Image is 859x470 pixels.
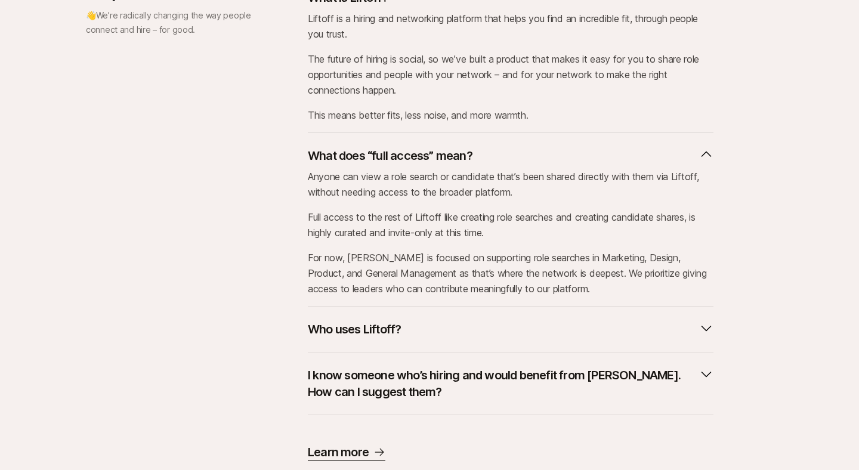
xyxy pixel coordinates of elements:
[308,169,713,200] p: Anyone can view a role search or candidate that’s been shared directly with them via Liftoff, wit...
[308,147,472,164] p: What does “full access” mean?
[308,250,713,296] p: For now, [PERSON_NAME] is focused on supporting role searches in Marketing, Design, Product, and ...
[308,11,713,42] p: Liftoff is a hiring and networking platform that helps you find an incredible fit, through people...
[308,444,385,461] a: Learn more
[308,316,713,342] button: Who uses Liftoff?
[308,362,713,405] button: I know someone who’s hiring and would benefit from [PERSON_NAME]. How can I suggest them?
[308,51,713,98] p: The future of hiring is social, so we’ve built a product that makes it easy for you to share role...
[308,169,713,296] div: What does “full access” mean?
[308,367,694,400] p: I know someone who’s hiring and would benefit from [PERSON_NAME]. How can I suggest them?
[86,8,253,37] p: 👋
[308,107,713,123] p: This means better fits, less noise, and more warmth.
[308,444,369,460] p: Learn more
[86,10,251,35] span: We’re radically changing the way people connect and hire – for good.
[308,209,713,240] p: Full access to the rest of Liftoff like creating role searches and creating candidate shares, is ...
[308,11,713,123] div: What is Liftoff?
[308,321,401,338] p: Who uses Liftoff?
[308,143,713,169] button: What does “full access” mean?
